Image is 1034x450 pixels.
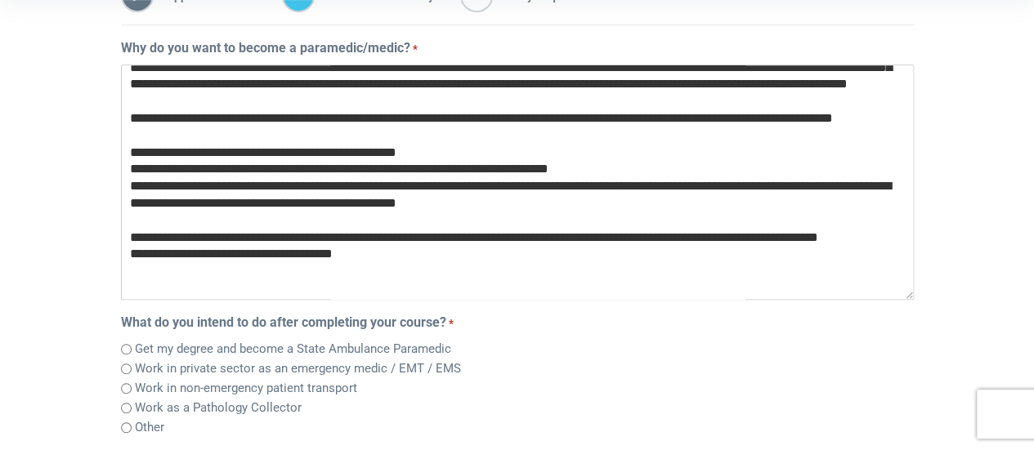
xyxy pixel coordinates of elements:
[135,379,357,398] label: Work in non-emergency patient transport
[121,38,418,58] label: Why do you want to become a paramedic/medic?
[121,313,914,332] legend: What do you intend to do after completing your course?
[135,418,164,437] label: Other
[135,359,461,378] label: Work in private sector as an emergency medic / EMT / EMS
[135,399,302,417] label: Work as a Pathology Collector
[135,340,451,359] label: Get my degree and become a State Ambulance Paramedic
